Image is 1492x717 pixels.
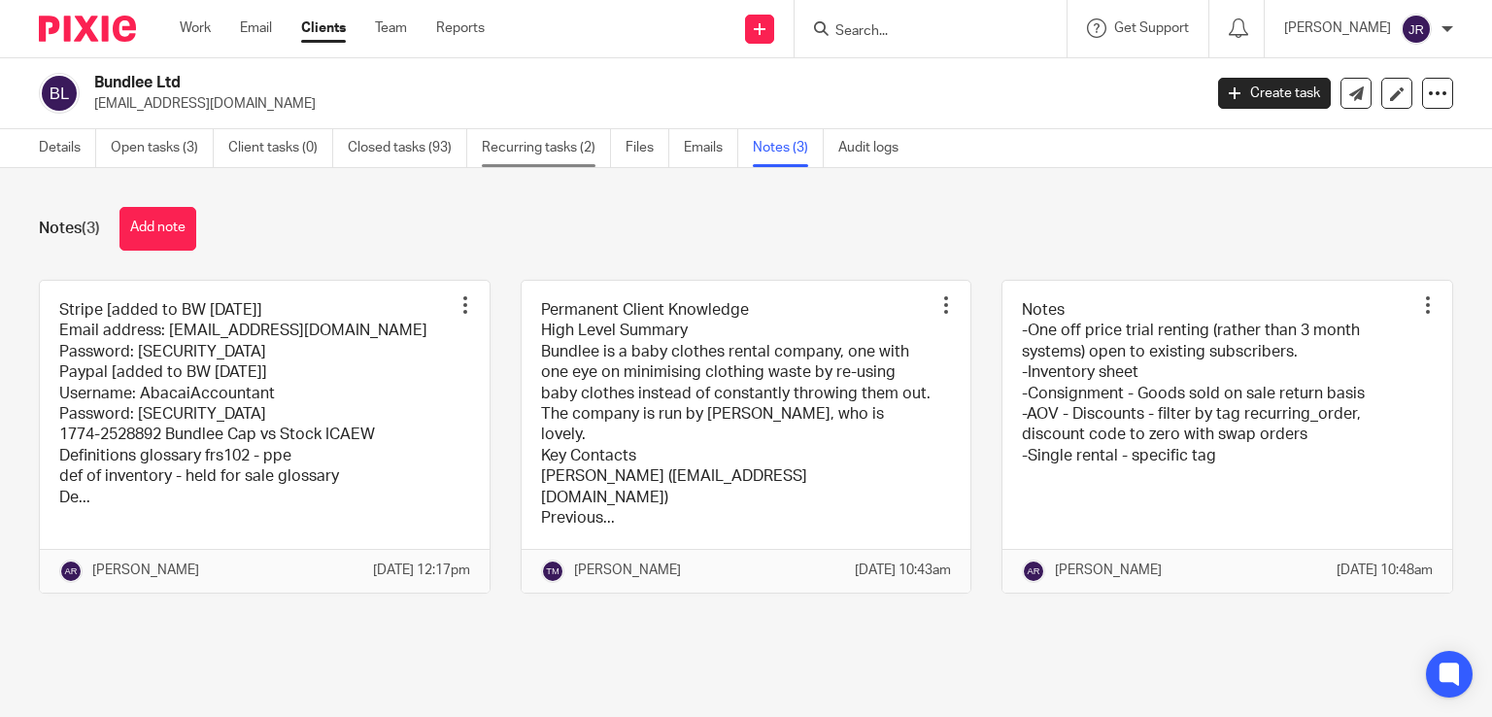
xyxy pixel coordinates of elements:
[39,16,136,42] img: Pixie
[1055,561,1162,580] p: [PERSON_NAME]
[626,129,669,167] a: Files
[94,73,970,93] h2: Bundlee Ltd
[39,73,80,114] img: svg%3E
[833,23,1008,41] input: Search
[348,129,467,167] a: Closed tasks (93)
[482,129,611,167] a: Recurring tasks (2)
[753,129,824,167] a: Notes (3)
[39,219,100,239] h1: Notes
[541,560,564,583] img: svg%3E
[301,18,346,38] a: Clients
[1114,21,1189,35] span: Get Support
[39,129,96,167] a: Details
[1401,14,1432,45] img: svg%3E
[855,561,951,580] p: [DATE] 10:43am
[1284,18,1391,38] p: [PERSON_NAME]
[574,561,681,580] p: [PERSON_NAME]
[92,561,199,580] p: [PERSON_NAME]
[436,18,485,38] a: Reports
[684,129,738,167] a: Emails
[119,207,196,251] button: Add note
[1022,560,1045,583] img: svg%3E
[228,129,333,167] a: Client tasks (0)
[375,18,407,38] a: Team
[1218,78,1331,109] a: Create task
[180,18,211,38] a: Work
[240,18,272,38] a: Email
[838,129,913,167] a: Audit logs
[111,129,214,167] a: Open tasks (3)
[94,94,1189,114] p: [EMAIL_ADDRESS][DOMAIN_NAME]
[59,560,83,583] img: svg%3E
[373,561,470,580] p: [DATE] 12:17pm
[1337,561,1433,580] p: [DATE] 10:48am
[82,221,100,236] span: (3)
